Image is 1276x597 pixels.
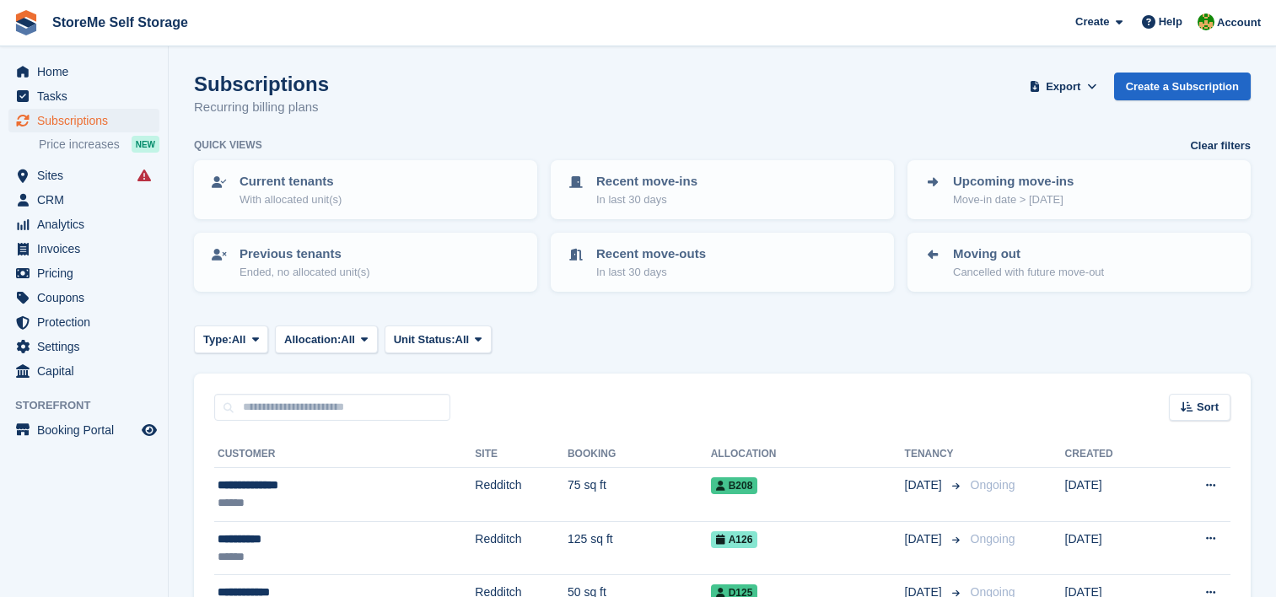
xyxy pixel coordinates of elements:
span: All [455,331,470,348]
a: menu [8,164,159,187]
td: Redditch [475,521,568,575]
a: menu [8,188,159,212]
a: Clear filters [1190,137,1251,154]
p: Recurring billing plans [194,98,329,117]
th: Created [1065,441,1160,468]
a: Current tenants With allocated unit(s) [196,162,536,218]
th: Site [475,441,568,468]
img: stora-icon-8386f47178a22dfd0bd8f6a31ec36ba5ce8667c1dd55bd0f319d3a0aa187defe.svg [13,10,39,35]
p: In last 30 days [596,191,697,208]
span: Booking Portal [37,418,138,442]
button: Allocation: All [275,325,378,353]
a: menu [8,359,159,383]
span: Ongoing [971,478,1015,492]
span: Coupons [37,286,138,309]
p: Moving out [953,245,1104,264]
span: Export [1046,78,1080,95]
a: menu [8,335,159,358]
span: [DATE] [905,476,945,494]
span: Sites [37,164,138,187]
a: Moving out Cancelled with future move-out [909,234,1249,290]
p: Cancelled with future move-out [953,264,1104,281]
p: Ended, no allocated unit(s) [240,264,370,281]
span: Analytics [37,212,138,236]
button: Type: All [194,325,268,353]
p: Move-in date > [DATE] [953,191,1074,208]
a: menu [8,237,159,261]
span: All [341,331,355,348]
h6: Quick views [194,137,262,153]
a: menu [8,418,159,442]
a: Price increases NEW [39,135,159,153]
span: CRM [37,188,138,212]
span: [DATE] [905,530,945,548]
div: NEW [132,136,159,153]
td: Redditch [475,468,568,522]
a: Recent move-outs In last 30 days [552,234,892,290]
p: Current tenants [240,172,342,191]
span: Help [1159,13,1182,30]
a: Recent move-ins In last 30 days [552,162,892,218]
span: Price increases [39,137,120,153]
th: Allocation [711,441,905,468]
a: menu [8,109,159,132]
span: Home [37,60,138,83]
td: [DATE] [1065,468,1160,522]
span: Capital [37,359,138,383]
td: [DATE] [1065,521,1160,575]
p: Previous tenants [240,245,370,264]
p: Recent move-ins [596,172,697,191]
span: Subscriptions [37,109,138,132]
a: Upcoming move-ins Move-in date > [DATE] [909,162,1249,218]
i: Smart entry sync failures have occurred [137,169,151,182]
span: Account [1217,14,1261,31]
a: menu [8,286,159,309]
button: Export [1026,73,1101,100]
a: menu [8,212,159,236]
p: Recent move-outs [596,245,706,264]
a: Preview store [139,420,159,440]
span: Invoices [37,237,138,261]
p: With allocated unit(s) [240,191,342,208]
a: Create a Subscription [1114,73,1251,100]
span: A126 [711,531,758,548]
p: Upcoming move-ins [953,172,1074,191]
button: Unit Status: All [385,325,492,353]
span: Ongoing [971,532,1015,546]
p: In last 30 days [596,264,706,281]
h1: Subscriptions [194,73,329,95]
a: menu [8,84,159,108]
span: Storefront [15,397,168,414]
span: All [232,331,246,348]
th: Customer [214,441,475,468]
a: menu [8,310,159,334]
th: Tenancy [905,441,964,468]
span: Tasks [37,84,138,108]
td: 125 sq ft [568,521,711,575]
td: 75 sq ft [568,468,711,522]
span: Create [1075,13,1109,30]
a: Previous tenants Ended, no allocated unit(s) [196,234,536,290]
img: StorMe [1198,13,1214,30]
span: Allocation: [284,331,341,348]
span: Pricing [37,261,138,285]
th: Booking [568,441,711,468]
a: menu [8,261,159,285]
span: Sort [1197,399,1219,416]
span: Protection [37,310,138,334]
span: Type: [203,331,232,348]
span: Unit Status: [394,331,455,348]
span: Settings [37,335,138,358]
a: StoreMe Self Storage [46,8,195,36]
span: B208 [711,477,758,494]
a: menu [8,60,159,83]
